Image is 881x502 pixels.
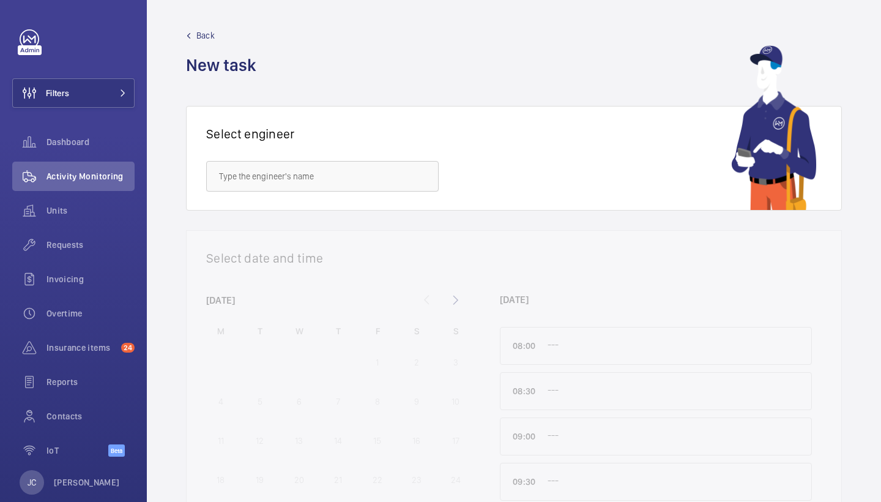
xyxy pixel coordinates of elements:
h1: New task [186,54,264,77]
span: Reports [46,376,135,388]
span: Units [46,204,135,217]
span: Requests [46,239,135,251]
span: Filters [46,87,69,99]
span: 24 [121,343,135,353]
h1: Select engineer [206,126,295,141]
img: mechanic using app [731,45,817,210]
span: Insurance items [46,342,116,354]
span: Invoicing [46,273,135,285]
span: Contacts [46,410,135,422]
span: Overtime [46,307,135,320]
span: IoT [46,444,108,457]
p: JC [28,476,36,489]
p: [PERSON_NAME] [54,476,120,489]
button: Filters [12,78,135,108]
span: Back [196,29,215,42]
span: Activity Monitoring [46,170,135,182]
input: Type the engineer's name [206,161,439,192]
span: Beta [108,444,125,457]
span: Dashboard [46,136,135,148]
